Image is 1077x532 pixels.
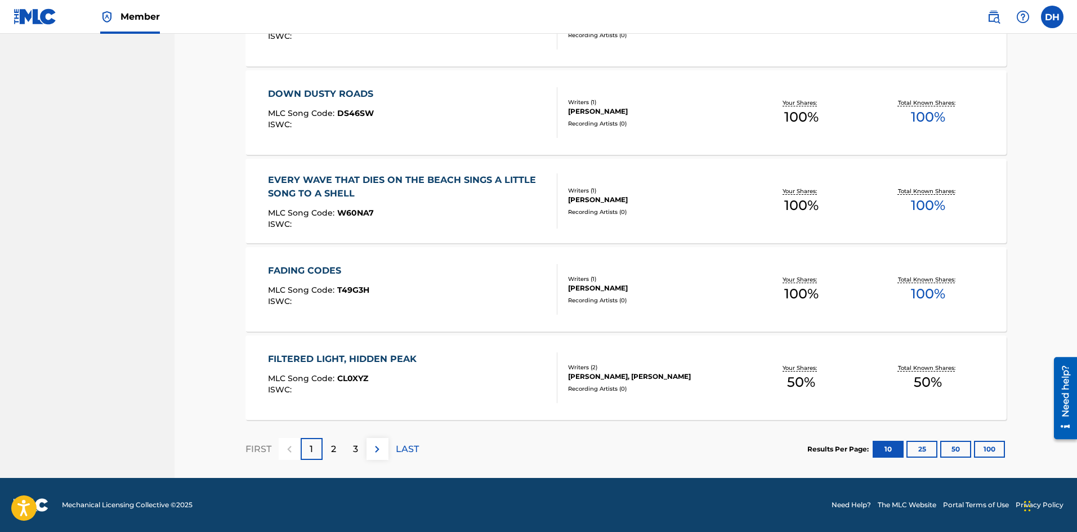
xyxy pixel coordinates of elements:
button: 50 [940,441,971,458]
a: FILTERED LIGHT, HIDDEN PEAKMLC Song Code:CL0XYZISWC:Writers (2)[PERSON_NAME], [PERSON_NAME]Record... [245,336,1007,420]
p: Total Known Shares: [898,275,958,284]
span: ISWC : [268,31,294,41]
p: FIRST [245,442,271,456]
span: 100 % [911,284,945,304]
span: 100 % [911,195,945,216]
span: Member [120,10,160,23]
p: Your Shares: [783,187,820,195]
a: Need Help? [832,500,871,510]
a: The MLC Website [878,500,936,510]
span: 50 % [787,372,815,392]
div: Writers ( 2 ) [568,363,738,372]
div: User Menu [1041,6,1063,28]
p: 1 [310,442,313,456]
button: 10 [873,441,904,458]
button: 25 [906,441,937,458]
span: ISWC : [268,296,294,306]
div: Recording Artists ( 0 ) [568,31,738,39]
div: Writers ( 1 ) [568,186,738,195]
span: CL0XYZ [337,373,368,383]
span: ISWC : [268,385,294,395]
span: ISWC : [268,119,294,129]
a: FADING CODESMLC Song Code:T49G3HISWC:Writers (1)[PERSON_NAME]Recording Artists (0)Your Shares:100... [245,247,1007,332]
div: Recording Artists ( 0 ) [568,208,738,216]
div: Recording Artists ( 0 ) [568,296,738,305]
div: Drag [1024,489,1031,523]
div: Recording Artists ( 0 ) [568,385,738,393]
span: T49G3H [337,285,369,295]
span: 100 % [784,195,819,216]
div: [PERSON_NAME] [568,195,738,205]
p: Total Known Shares: [898,99,958,107]
p: Total Known Shares: [898,364,958,372]
div: EVERY WAVE THAT DIES ON THE BEACH SINGS A LITTLE SONG TO A SHELL [268,173,548,200]
span: MLC Song Code : [268,373,337,383]
img: MLC Logo [14,8,57,25]
img: logo [14,498,48,512]
div: FILTERED LIGHT, HIDDEN PEAK [268,352,422,366]
span: 100 % [911,107,945,127]
span: ISWC : [268,219,294,229]
span: 100 % [784,284,819,304]
img: right [370,442,384,456]
div: Writers ( 1 ) [568,98,738,106]
span: 100 % [784,107,819,127]
span: 50 % [914,372,942,392]
div: Recording Artists ( 0 ) [568,119,738,128]
span: W60NA7 [337,208,374,218]
p: Your Shares: [783,99,820,107]
a: Portal Terms of Use [943,500,1009,510]
div: [PERSON_NAME] [568,283,738,293]
img: Top Rightsholder [100,10,114,24]
div: [PERSON_NAME] [568,106,738,117]
img: help [1016,10,1030,24]
p: 3 [353,442,358,456]
iframe: Resource Center [1045,353,1077,444]
span: Mechanical Licensing Collective © 2025 [62,500,193,510]
button: 100 [974,441,1005,458]
a: DOWN DUSTY ROADSMLC Song Code:DS46SWISWC:Writers (1)[PERSON_NAME]Recording Artists (0)Your Shares... [245,70,1007,155]
a: Public Search [982,6,1005,28]
p: LAST [396,442,419,456]
p: Your Shares: [783,275,820,284]
span: MLC Song Code : [268,208,337,218]
p: Results Per Page: [807,444,872,454]
a: EVERY WAVE THAT DIES ON THE BEACH SINGS A LITTLE SONG TO A SHELLMLC Song Code:W60NA7ISWC:Writers ... [245,159,1007,243]
div: FADING CODES [268,264,369,278]
a: Privacy Policy [1016,500,1063,510]
p: Your Shares: [783,364,820,372]
div: DOWN DUSTY ROADS [268,87,379,101]
div: [PERSON_NAME], [PERSON_NAME] [568,372,738,382]
div: Writers ( 1 ) [568,275,738,283]
span: MLC Song Code : [268,108,337,118]
img: search [987,10,1000,24]
p: Total Known Shares: [898,187,958,195]
p: 2 [331,442,336,456]
span: DS46SW [337,108,374,118]
div: Help [1012,6,1034,28]
span: MLC Song Code : [268,285,337,295]
iframe: Chat Widget [1021,478,1077,532]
